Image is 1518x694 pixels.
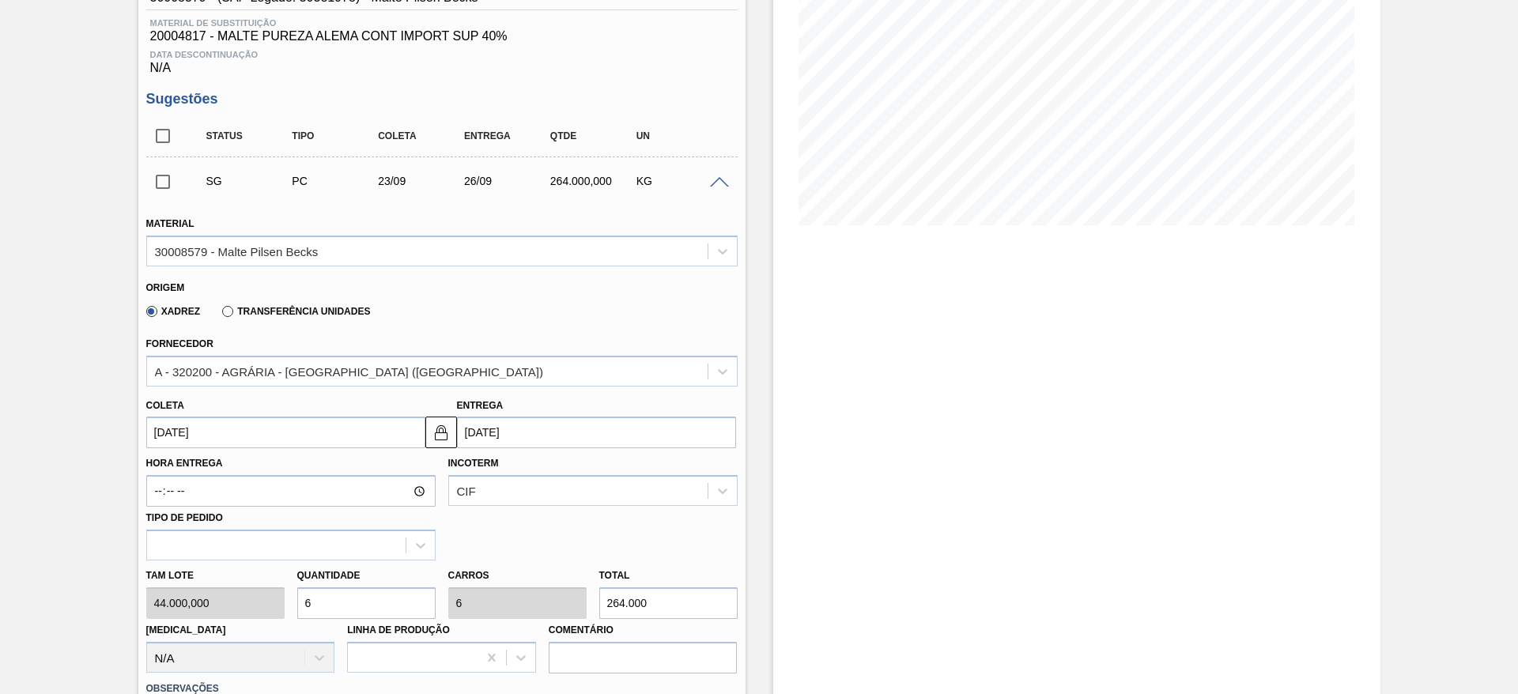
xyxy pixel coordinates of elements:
span: Data Descontinuação [150,50,734,59]
label: Material [146,218,194,229]
div: Tipo [288,130,383,141]
h3: Sugestões [146,91,738,107]
div: Pedido de Compra [288,175,383,187]
img: locked [432,423,451,442]
div: Sugestão Criada [202,175,298,187]
label: Carros [448,570,489,581]
label: Tam lote [146,564,285,587]
input: dd/mm/yyyy [146,417,425,448]
label: Total [599,570,630,581]
div: Entrega [460,130,556,141]
span: 20004817 - MALTE PUREZA ALEMA CONT IMPORT SUP 40% [150,29,734,43]
label: Quantidade [297,570,361,581]
div: A - 320200 - AGRÁRIA - [GEOGRAPHIC_DATA] ([GEOGRAPHIC_DATA]) [155,364,544,378]
label: Linha de Produção [347,624,450,636]
div: Qtde [546,130,642,141]
label: Tipo de pedido [146,512,223,523]
label: Xadrez [146,306,201,317]
label: Incoterm [448,458,499,469]
span: Material de Substituição [150,18,734,28]
div: 264.000,000 [546,175,642,187]
label: Fornecedor [146,338,213,349]
div: Coleta [374,130,470,141]
div: 23/09/2025 [374,175,470,187]
label: Coleta [146,400,184,411]
label: Transferência Unidades [222,306,370,317]
label: Entrega [457,400,504,411]
input: dd/mm/yyyy [457,417,736,448]
button: locked [425,417,457,448]
label: Hora Entrega [146,452,436,475]
label: Comentário [549,619,738,642]
div: N/A [146,43,738,75]
div: 26/09/2025 [460,175,556,187]
div: Status [202,130,298,141]
div: KG [632,175,728,187]
label: [MEDICAL_DATA] [146,624,226,636]
label: Origem [146,282,185,293]
div: 30008579 - Malte Pilsen Becks [155,244,319,258]
div: CIF [457,485,476,498]
div: UN [632,130,728,141]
